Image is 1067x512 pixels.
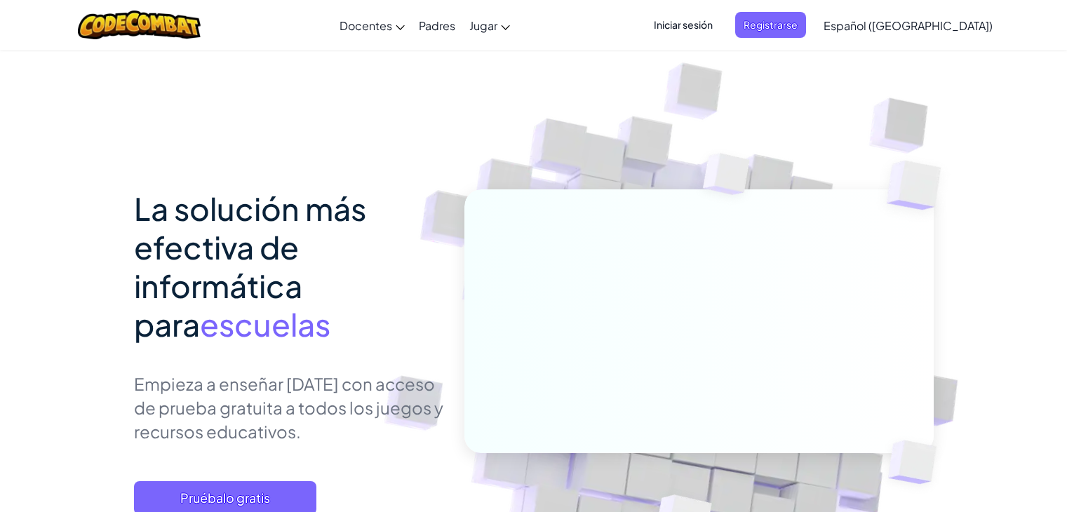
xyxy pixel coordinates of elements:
[340,18,392,33] span: Docentes
[78,11,201,39] img: CodeCombat logo
[817,6,1000,44] a: Español ([GEOGRAPHIC_DATA])
[645,12,721,38] button: Iniciar sesión
[824,18,993,33] span: Español ([GEOGRAPHIC_DATA])
[134,189,366,344] span: La solución más efectiva de informática para
[859,126,980,245] img: Overlap cubes
[134,372,443,443] p: Empieza a enseñar [DATE] con acceso de prueba gratuita a todos los juegos y recursos educativos.
[200,304,330,344] span: escuelas
[735,12,806,38] button: Registrarse
[676,126,777,230] img: Overlap cubes
[469,18,497,33] span: Jugar
[333,6,412,44] a: Docentes
[462,6,517,44] a: Jugar
[412,6,462,44] a: Padres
